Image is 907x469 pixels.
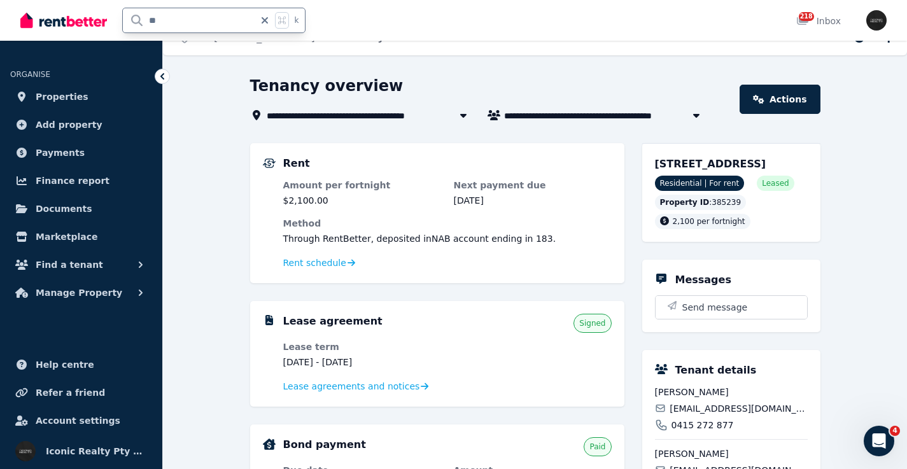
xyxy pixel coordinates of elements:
[10,408,152,433] a: Account settings
[864,426,894,456] iframe: Intercom live chat
[283,380,429,393] a: Lease agreements and notices
[283,380,420,393] span: Lease agreements and notices
[10,112,152,137] a: Add property
[10,280,152,305] button: Manage Property
[283,356,441,368] dd: [DATE] - [DATE]
[36,357,94,372] span: Help centre
[283,234,556,244] span: Through RentBetter , deposited in NAB account ending in 183 .
[673,217,745,226] span: 2,100 per fortnight
[675,363,757,378] h5: Tenant details
[283,256,346,269] span: Rent schedule
[294,15,299,25] span: k
[283,156,310,171] h5: Rent
[283,179,441,192] dt: Amount per fortnight
[36,285,122,300] span: Manage Property
[866,10,887,31] img: Iconic Realty Pty Ltd
[283,217,612,230] dt: Method
[579,318,605,328] span: Signed
[799,12,814,21] span: 218
[10,352,152,377] a: Help centre
[10,168,152,193] a: Finance report
[656,296,807,319] button: Send message
[655,158,766,170] span: [STREET_ADDRESS]
[263,438,276,450] img: Bond Details
[263,158,276,168] img: Rental Payments
[46,444,147,459] span: Iconic Realty Pty Ltd
[36,145,85,160] span: Payments
[36,413,120,428] span: Account settings
[10,224,152,249] a: Marketplace
[36,201,92,216] span: Documents
[655,195,747,210] div: : 385239
[10,380,152,405] a: Refer a friend
[670,402,807,415] span: [EMAIL_ADDRESS][DOMAIN_NAME]
[655,447,808,460] span: [PERSON_NAME]
[796,15,841,27] div: Inbox
[10,84,152,109] a: Properties
[10,140,152,165] a: Payments
[283,437,366,452] h5: Bond payment
[36,385,105,400] span: Refer a friend
[250,76,404,96] h1: Tenancy overview
[36,117,102,132] span: Add property
[10,70,50,79] span: ORGANISE
[740,85,820,114] a: Actions
[283,314,383,329] h5: Lease agreement
[283,256,356,269] a: Rent schedule
[36,229,97,244] span: Marketplace
[671,419,734,431] span: 0415 272 877
[655,386,808,398] span: [PERSON_NAME]
[36,173,109,188] span: Finance report
[454,179,612,192] dt: Next payment due
[20,11,107,30] img: RentBetter
[283,194,441,207] dd: $2,100.00
[660,197,710,207] span: Property ID
[36,257,103,272] span: Find a tenant
[283,340,441,353] dt: Lease term
[454,194,612,207] dd: [DATE]
[655,176,745,191] span: Residential | For rent
[10,252,152,277] button: Find a tenant
[762,178,789,188] span: Leased
[682,301,748,314] span: Send message
[10,196,152,221] a: Documents
[15,441,36,461] img: Iconic Realty Pty Ltd
[589,442,605,452] span: Paid
[675,272,731,288] h5: Messages
[36,89,88,104] span: Properties
[890,426,900,436] span: 4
